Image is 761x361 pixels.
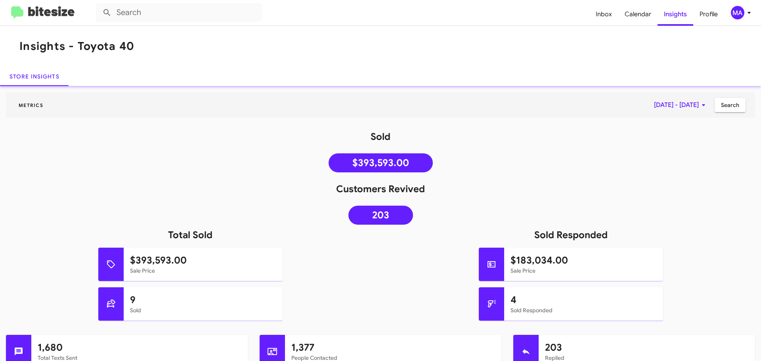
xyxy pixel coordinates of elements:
mat-card-subtitle: Sale Price [511,267,657,275]
h1: Sold Responded [380,229,761,241]
button: [DATE] - [DATE] [648,98,715,112]
h1: 1,680 [38,341,241,354]
h1: $393,593.00 [130,254,276,267]
mat-card-subtitle: Sold Responded [511,306,657,314]
input: Search [96,3,262,22]
h1: 1,377 [291,341,495,354]
mat-card-subtitle: Sale Price [130,267,276,275]
span: 203 [372,211,389,219]
div: MA [731,6,744,19]
span: $393,593.00 [352,159,409,167]
span: [DATE] - [DATE] [654,98,708,112]
a: Calendar [618,3,658,26]
a: Insights [658,3,693,26]
h1: 4 [511,294,657,306]
span: Search [721,98,739,112]
a: Inbox [589,3,618,26]
span: Metrics [12,102,50,108]
h1: Insights - Toyota 40 [19,40,134,53]
h1: $183,034.00 [511,254,657,267]
button: MA [724,6,752,19]
a: Profile [693,3,724,26]
h1: 203 [545,341,749,354]
button: Search [715,98,746,112]
mat-card-subtitle: Sold [130,306,276,314]
h1: 9 [130,294,276,306]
